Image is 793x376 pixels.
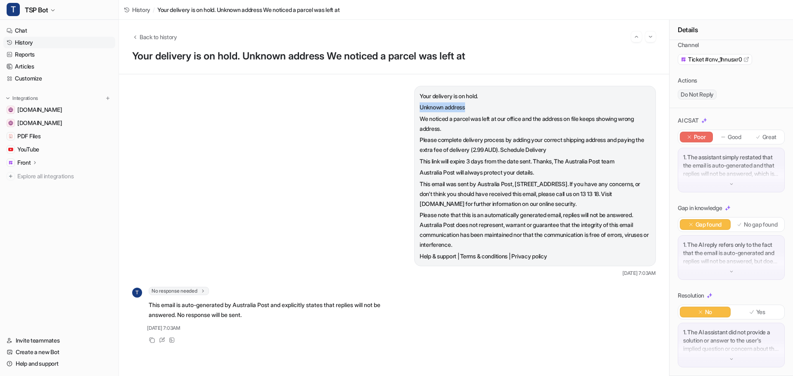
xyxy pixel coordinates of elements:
[729,269,734,274] img: down-arrow
[8,121,13,125] img: www.tsp-erm.com
[420,91,651,101] p: Your delivery is on hold.
[17,119,62,127] span: [DOMAIN_NAME]
[17,170,112,183] span: Explore all integrations
[678,204,722,212] p: Gap in knowledge
[729,356,734,362] img: down-arrow
[678,41,699,49] p: Channel
[7,172,15,180] img: explore all integrations
[756,308,765,316] p: Yes
[420,179,651,209] p: This email was sent by Australia Post, [STREET_ADDRESS]. If you have any concerns, or don't think...
[8,160,13,165] img: Front
[3,94,40,102] button: Integrations
[7,3,20,16] span: T
[8,107,13,112] img: www.twostrokeperformance.com.au
[681,57,686,62] img: front
[3,49,115,60] a: Reports
[132,33,177,41] button: Back to history
[634,33,639,40] img: Previous session
[3,117,115,129] a: www.tsp-erm.com[DOMAIN_NAME]
[683,328,779,353] p: 1. The AI assistant did not provide a solution or answer to the user's implied question or concer...
[17,106,62,114] span: [DOMAIN_NAME]
[420,168,651,177] p: Australia Post will always protect your details.
[132,5,150,14] span: History
[124,5,150,14] a: History
[705,308,712,316] p: No
[3,170,115,182] a: Explore all integrations
[3,73,115,84] a: Customize
[149,287,209,295] span: No response needed
[762,133,777,141] p: Great
[696,220,722,229] p: Gap found
[645,31,656,42] button: Go to next session
[622,270,656,277] span: [DATE] 7:03AM
[648,33,653,40] img: Next session
[728,133,741,141] p: Good
[3,346,115,358] a: Create a new Bot
[3,104,115,116] a: www.twostrokeperformance.com.au[DOMAIN_NAME]
[420,251,651,261] p: Help & support | Terms & conditions | Privacy policy
[688,55,742,64] span: Ticket #cnv_1hnusxr0
[420,114,651,134] p: We noticed a parcel was left at our office and the address on file keeps showing wrong address.
[8,134,13,139] img: PDF Files
[3,130,115,142] a: PDF FilesPDF Files
[149,300,390,320] p: This email is auto-generated by Australia Post and explicitly states that replies will not be ans...
[25,4,48,16] span: TSP Bot
[420,135,651,155] p: Please complete delivery process by adding your correct shipping address and paying the extra fee...
[678,76,697,85] p: Actions
[3,335,115,346] a: Invite teammates
[105,95,111,101] img: menu_add.svg
[420,102,651,112] p: Unknown address
[8,147,13,152] img: YouTube
[681,55,749,64] a: Ticket #cnv_1hnusxr0
[5,95,11,101] img: expand menu
[420,156,651,166] p: This link will expire 3 days from the date sent. Thanks, The Australia Post team
[147,324,180,332] span: [DATE] 7:03AM
[153,5,155,14] span: /
[678,116,699,125] p: AI CSAT
[729,181,734,187] img: down-arrow
[3,144,115,155] a: YouTubeYouTube
[17,158,31,167] p: Front
[683,153,779,178] p: 1. The assistant simply restated that the email is auto-generated and that replies will not be an...
[694,133,706,141] p: Poor
[670,20,793,40] div: Details
[3,358,115,369] a: Help and support
[132,288,142,298] span: T
[3,37,115,48] a: History
[678,90,717,99] span: Do Not Reply
[3,61,115,72] a: Articles
[157,5,340,14] span: Your delivery is on hold. Unknown address We noticed a parcel was left at
[3,25,115,36] a: Chat
[683,241,779,265] p: 1. The AI reply refers only to the fact that the email is auto-generated and replies will not be ...
[678,291,704,300] p: Resolution
[744,220,778,229] p: No gap found
[132,50,656,62] h1: Your delivery is on hold. Unknown address We noticed a parcel was left at
[420,210,651,250] p: Please note that this is an automatically generated email, replies will not be answered. Australi...
[140,33,177,41] span: Back to history
[631,31,642,42] button: Go to previous session
[12,95,38,102] p: Integrations
[17,145,39,154] span: YouTube
[17,132,40,140] span: PDF Files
